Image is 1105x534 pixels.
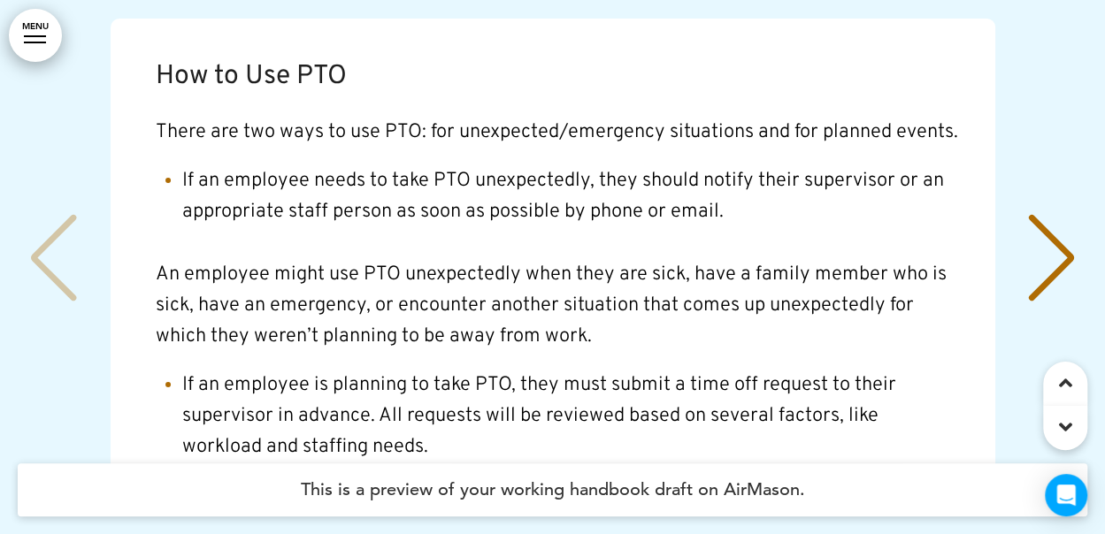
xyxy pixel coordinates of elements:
[18,19,1087,503] div: 1 / 6
[9,9,62,62] a: MENU
[182,373,896,459] span: If an employee is planning to take PTO, they must submit a time off request to their supervisor i...
[1045,474,1087,516] div: Open Intercom Messenger
[182,169,944,224] span: If an employee needs to take PTO unexpectedly, they should notify their supervisor or an appropri...
[156,60,347,93] span: How to Use PTO
[18,463,1087,516] h4: This is a preview of your working handbook draft on AirMason.
[156,120,958,144] span: There are two ways to use PTO: for unexpected/emergency situations and for planned events.
[1024,214,1078,302] div: Next slide
[156,263,947,348] span: An employee might use PTO unexpectedly when they are sick, have a family member who is sick, have...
